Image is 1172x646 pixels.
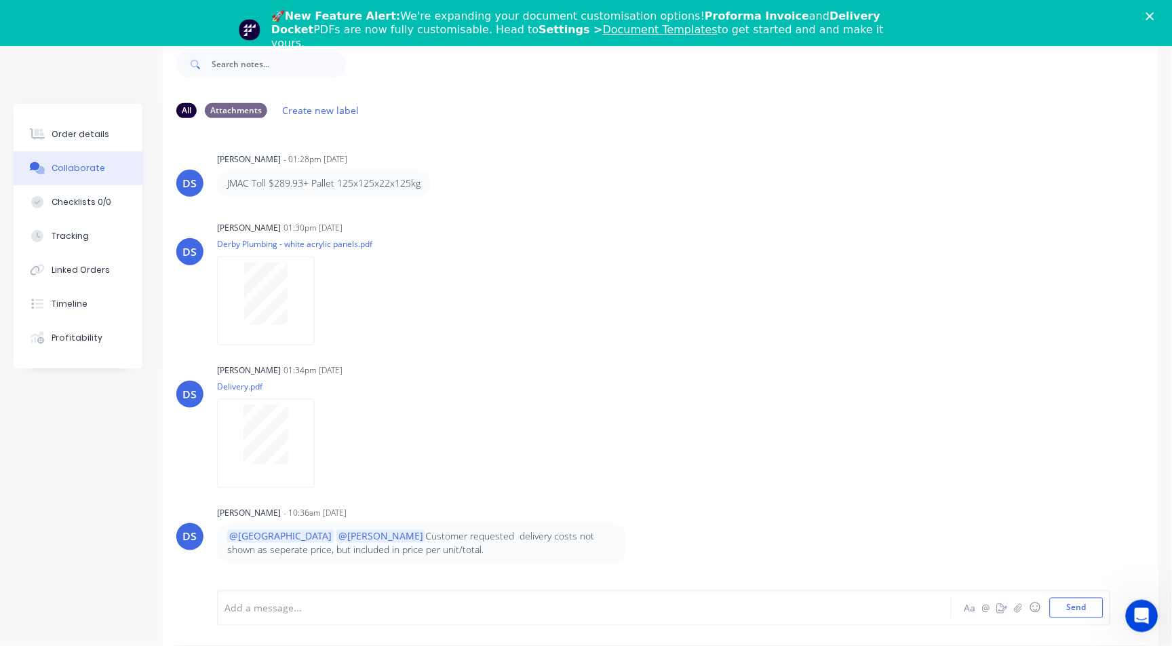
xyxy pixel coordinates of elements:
[52,196,111,208] div: Checklists 0/0
[52,332,102,344] div: Profitability
[52,162,105,174] div: Collaborate
[539,23,718,36] b: Settings >
[205,103,267,118] div: Attachments
[227,176,421,190] p: JMAC Toll $289.93+ Pallet 125x125x22x125kg
[212,51,346,78] input: Search notes...
[603,23,718,36] a: Document Templates
[275,101,366,119] button: Create new label
[336,530,425,543] span: @[PERSON_NAME]
[227,530,616,558] p: Customer requested delivery costs not shown as seperate price, but included in price per unit/total.
[217,222,281,234] div: [PERSON_NAME]
[183,386,197,402] div: DS
[52,264,110,276] div: Linked Orders
[14,253,142,287] button: Linked Orders
[52,230,89,242] div: Tracking
[217,507,281,519] div: [PERSON_NAME]
[1126,600,1158,632] iframe: Intercom live chat
[238,6,262,31] div: Close
[217,238,372,250] p: Derby Plumbing - white acrylic panels.pdf
[9,5,35,31] button: go back
[227,530,334,543] span: @[GEOGRAPHIC_DATA]
[14,287,142,321] button: Timeline
[217,381,328,392] p: Delivery.pdf
[183,244,197,260] div: DS
[705,9,809,22] b: Proforma Invoice
[285,9,401,22] b: New Feature Alert:
[183,529,197,545] div: DS
[176,103,197,118] div: All
[284,153,347,166] div: - 01:28pm [DATE]
[271,9,880,36] b: Delivery Docket
[14,321,142,355] button: Profitability
[217,364,281,377] div: [PERSON_NAME]
[183,175,197,191] div: DS
[1050,598,1103,618] button: Send
[217,153,281,166] div: [PERSON_NAME]
[14,117,142,151] button: Order details
[284,364,343,377] div: 01:34pm [DATE]
[14,185,142,219] button: Checklists 0/0
[14,219,142,253] button: Tracking
[284,507,347,519] div: - 10:36am [DATE]
[52,298,87,310] div: Timeline
[271,9,912,50] div: 🚀 We're expanding your document customisation options! and PDFs are now fully customisable. Head ...
[239,19,260,41] img: Profile image for Team
[962,600,978,616] button: Aa
[978,600,994,616] button: @
[52,128,109,140] div: Order details
[1146,12,1160,20] div: Close
[14,151,142,185] button: Collaborate
[284,222,343,234] div: 01:30pm [DATE]
[1027,600,1043,616] button: ☺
